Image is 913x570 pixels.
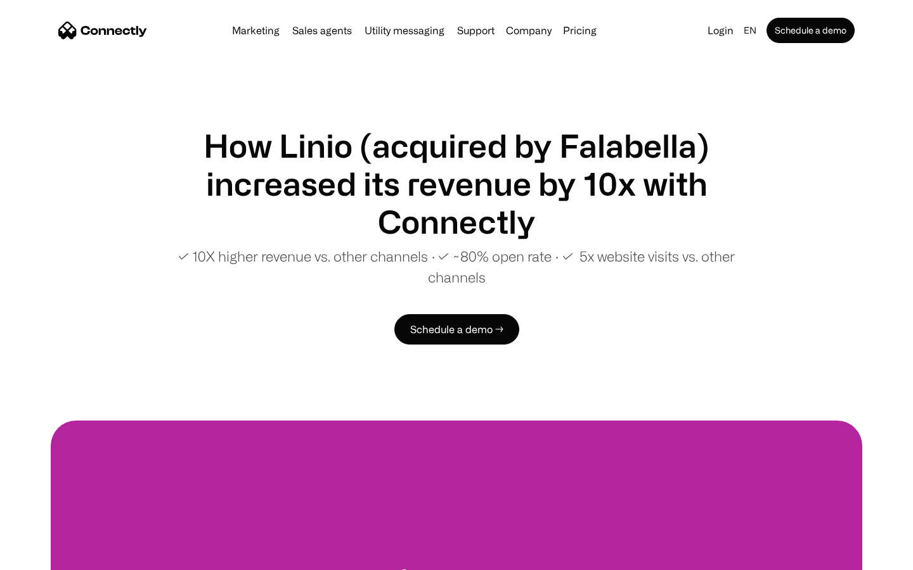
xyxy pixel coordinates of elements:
[25,548,76,566] ul: Language list
[506,22,552,39] div: Company
[287,25,357,35] a: Sales agents
[744,22,756,39] div: en
[58,21,147,40] a: home
[558,25,602,35] a: Pricing
[739,22,764,39] div: en
[703,22,739,39] a: Login
[767,18,855,43] a: Schedule a demo
[502,22,555,39] div: Company
[359,25,450,35] a: Utility messaging
[452,25,500,35] a: Support
[227,25,285,35] a: Marketing
[152,246,761,288] p: ✓ 10X higher revenue vs. other channels ∙ ✓ ~80% open rate ∙ ✓ 5x website visits vs. other channels
[13,547,76,566] aside: Language selected: English
[394,314,519,345] a: Schedule a demo →
[152,127,761,241] h1: How Linio (acquired by Falabella) increased its revenue by 10x with Connectly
